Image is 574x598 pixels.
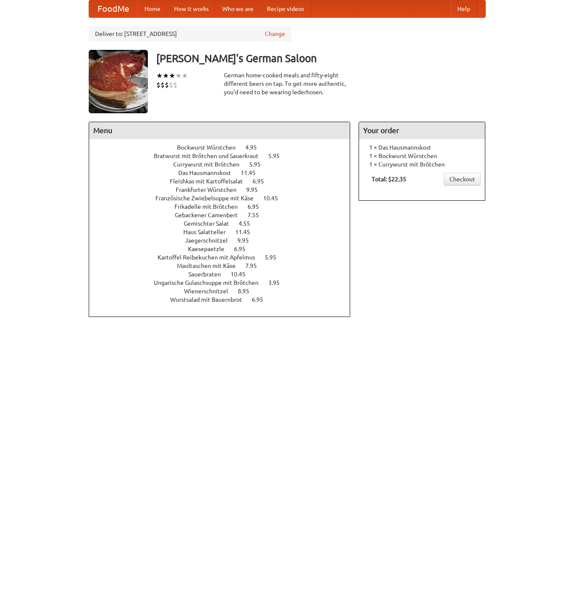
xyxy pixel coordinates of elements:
span: Das Hausmannskost [178,169,239,176]
span: 8.95 [238,288,258,295]
div: Deliver to: [STREET_ADDRESS] [89,26,291,41]
span: Bratwurst mit Brötchen und Sauerkraut [154,153,267,159]
a: Checkout [444,173,481,186]
li: 1 × Bockwurst Würstchen [363,152,481,160]
li: $ [173,80,177,90]
a: Ungarische Gulaschsuppe mit Brötchen 3.95 [154,279,295,286]
span: 6.95 [234,246,254,252]
span: Currywurst mit Brötchen [173,161,248,168]
h3: [PERSON_NAME]'s German Saloon [156,50,486,67]
span: Haus Salatteller [183,229,234,235]
a: Gemischter Salat 4.55 [184,220,266,227]
span: Kaesepaetzle [188,246,233,252]
span: Wienerschnitzel [184,288,237,295]
span: Wurstsalad mit Bauernbrot [170,296,250,303]
span: Gemischter Salat [184,220,237,227]
a: Fleishkas mit Kartoffelsalat 6.95 [170,178,280,185]
a: Jaegerschnitzel 9.95 [185,237,264,244]
b: Total: $22.35 [372,176,406,183]
span: Gebackener Camenbert [175,212,246,218]
span: Französische Zwiebelsuppe mit Käse [155,195,262,202]
span: 5.95 [268,153,288,159]
a: Bratwurst mit Brötchen und Sauerkraut 5.95 [154,153,295,159]
a: Recipe videos [260,0,311,17]
span: Sauerbraten [188,271,229,278]
span: 9.95 [237,237,257,244]
span: Ungarische Gulaschsuppe mit Brötchen [154,279,267,286]
a: Kaesepaetzle 6.95 [188,246,261,252]
li: ★ [163,71,169,80]
span: 5.95 [265,254,285,261]
span: 6.95 [248,203,267,210]
a: Who we are [215,0,260,17]
span: Fleishkas mit Kartoffelsalat [170,178,251,185]
span: 4.55 [239,220,258,227]
a: Currywurst mit Brötchen 5.95 [173,161,276,168]
span: 6.95 [252,296,272,303]
a: Bockwurst Würstchen 4.95 [177,144,272,151]
span: 6.95 [253,178,272,185]
h4: Your order [359,122,485,139]
li: $ [169,80,173,90]
a: Frankfurter Würstchen 9.95 [176,186,273,193]
li: $ [156,80,161,90]
span: Bockwurst Würstchen [177,144,244,151]
span: Maultaschen mit Käse [177,262,244,269]
li: ★ [156,71,163,80]
a: Gebackener Camenbert 7.55 [175,212,275,218]
a: Kartoffel Reibekuchen mit Apfelmus 5.95 [158,254,292,261]
span: 11.45 [241,169,264,176]
span: 9.95 [246,186,266,193]
li: $ [161,80,165,90]
span: 7.55 [248,212,267,218]
li: 1 × Das Hausmannskost [363,143,481,152]
li: 1 × Currywurst mit Brötchen [363,160,481,169]
a: Das Hausmannskost 11.45 [178,169,271,176]
a: How it works [167,0,215,17]
span: Frikadelle mit Brötchen [174,203,246,210]
span: 4.95 [245,144,265,151]
li: ★ [182,71,188,80]
span: Jaegerschnitzel [185,237,236,244]
span: 11.45 [235,229,258,235]
a: Maultaschen mit Käse 7.95 [177,262,272,269]
span: Kartoffel Reibekuchen mit Apfelmus [158,254,264,261]
img: angular.jpg [89,50,148,113]
a: Wurstsalad mit Bauernbrot 6.95 [170,296,279,303]
h4: Menu [89,122,350,139]
a: Haus Salatteller 11.45 [183,229,266,235]
span: 5.95 [249,161,269,168]
a: FoodMe [89,0,138,17]
a: Sauerbraten 10.45 [188,271,261,278]
li: $ [165,80,169,90]
a: Französische Zwiebelsuppe mit Käse 10.45 [155,195,294,202]
li: ★ [175,71,182,80]
a: Wienerschnitzel 8.95 [184,288,265,295]
a: Help [451,0,477,17]
span: 3.95 [268,279,288,286]
span: Frankfurter Würstchen [176,186,245,193]
span: 10.45 [231,271,254,278]
li: ★ [169,71,175,80]
a: Change [265,30,285,38]
div: German home-cooked meals and fifty-eight different beers on tap. To get more authentic, you'd nee... [224,71,351,96]
span: 7.95 [245,262,265,269]
span: 10.45 [263,195,286,202]
a: Home [138,0,167,17]
a: Frikadelle mit Brötchen 6.95 [174,203,275,210]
